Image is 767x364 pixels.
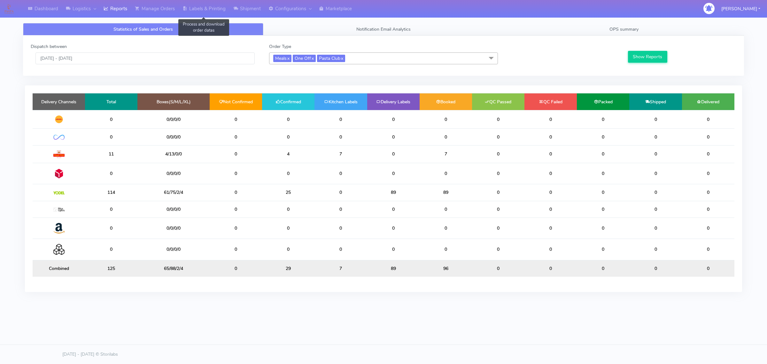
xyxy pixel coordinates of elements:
[137,218,210,239] td: 0/0/0/0
[31,43,67,50] label: Dispatch between
[629,218,682,239] td: 0
[629,184,682,201] td: 0
[137,239,210,260] td: 0/0/0/0
[314,239,367,260] td: 0
[85,93,137,110] td: Total
[53,191,65,194] img: Yodel
[629,163,682,184] td: 0
[262,201,314,218] td: 0
[262,110,314,129] td: 0
[137,184,210,201] td: 61/75/2/4
[420,239,472,260] td: 0
[311,55,314,61] a: x
[472,239,524,260] td: 0
[113,26,173,32] span: Statistics of Sales and Orders
[629,239,682,260] td: 0
[262,163,314,184] td: 0
[629,93,682,110] td: Shipped
[210,218,262,239] td: 0
[262,260,314,277] td: 29
[85,129,137,145] td: 0
[367,93,420,110] td: Delivery Labels
[367,218,420,239] td: 0
[524,239,577,260] td: 0
[53,244,65,255] img: Collection
[269,43,291,50] label: Order Type
[420,110,472,129] td: 0
[137,163,210,184] td: 0/0/0/0
[33,93,85,110] td: Delivery Channels
[23,23,744,36] ul: Tabs
[137,260,210,277] td: 65/88/2/4
[472,218,524,239] td: 0
[472,260,524,277] td: 0
[524,163,577,184] td: 0
[137,145,210,163] td: 4/13/0/0
[85,260,137,277] td: 125
[314,218,367,239] td: 0
[577,239,629,260] td: 0
[577,163,629,184] td: 0
[682,218,734,239] td: 0
[210,184,262,201] td: 0
[314,201,367,218] td: 0
[314,145,367,163] td: 7
[210,110,262,129] td: 0
[524,184,577,201] td: 0
[85,184,137,201] td: 114
[682,129,734,145] td: 0
[682,239,734,260] td: 0
[210,239,262,260] td: 0
[524,145,577,163] td: 0
[53,135,65,140] img: OnFleet
[367,201,420,218] td: 0
[524,110,577,129] td: 0
[420,129,472,145] td: 0
[577,260,629,277] td: 0
[340,55,343,61] a: x
[53,150,65,158] img: Royal Mail
[367,239,420,260] td: 0
[210,145,262,163] td: 0
[472,129,524,145] td: 0
[314,260,367,277] td: 7
[210,93,262,110] td: Not Confirmed
[262,239,314,260] td: 0
[314,93,367,110] td: Kitchen Labels
[85,218,137,239] td: 0
[137,93,210,110] td: Boxes(S/M/L/XL)
[524,218,577,239] td: 0
[472,93,524,110] td: QC Passed
[577,93,629,110] td: Packed
[85,163,137,184] td: 0
[262,145,314,163] td: 4
[210,201,262,218] td: 0
[472,145,524,163] td: 0
[682,260,734,277] td: 0
[210,260,262,277] td: 0
[314,129,367,145] td: 0
[367,145,420,163] td: 0
[629,110,682,129] td: 0
[472,201,524,218] td: 0
[293,55,316,62] span: One Off
[262,93,314,110] td: Confirmed
[85,201,137,218] td: 0
[367,163,420,184] td: 0
[420,218,472,239] td: 0
[524,93,577,110] td: QC Failed
[420,184,472,201] td: 89
[577,218,629,239] td: 0
[85,145,137,163] td: 11
[53,168,65,179] img: DPD
[472,110,524,129] td: 0
[137,110,210,129] td: 0/0/0/0
[262,218,314,239] td: 0
[53,223,65,234] img: Amazon
[85,239,137,260] td: 0
[33,260,85,277] td: Combined
[682,184,734,201] td: 0
[53,115,65,123] img: DHL
[262,129,314,145] td: 0
[420,260,472,277] td: 96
